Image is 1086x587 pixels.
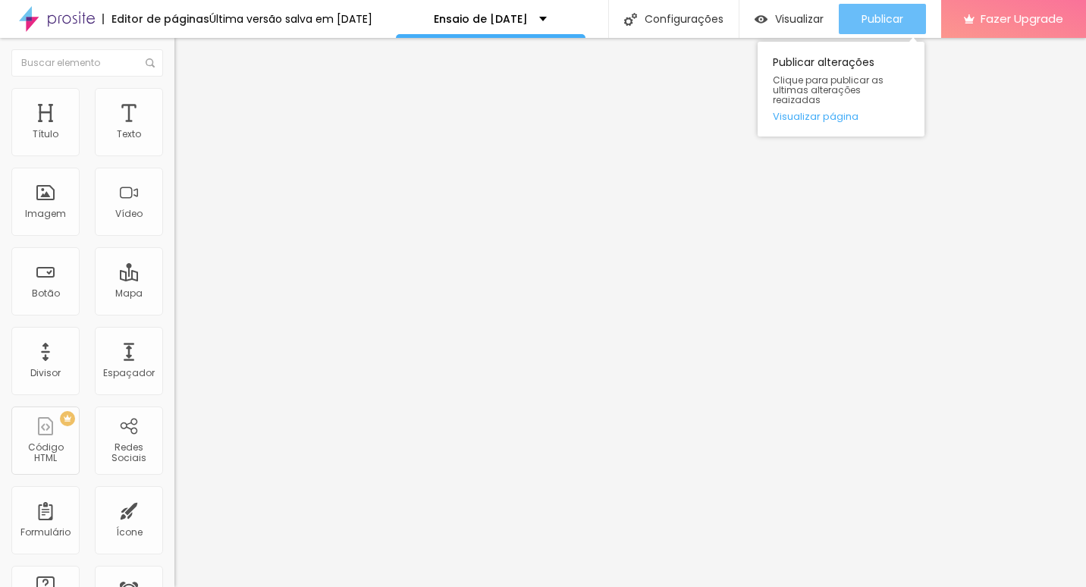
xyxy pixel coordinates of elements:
[99,442,159,464] div: Redes Sociais
[116,527,143,538] div: Ícone
[30,368,61,378] div: Divisor
[775,13,824,25] span: Visualizar
[773,75,909,105] span: Clique para publicar as ultimas alterações reaizadas
[758,42,924,137] div: Publicar alterações
[209,14,372,24] div: Última versão salva em [DATE]
[102,14,209,24] div: Editor de páginas
[839,4,926,34] button: Publicar
[25,209,66,219] div: Imagem
[103,368,155,378] div: Espaçador
[434,14,528,24] p: Ensaio de [DATE]
[624,13,637,26] img: Icone
[117,129,141,140] div: Texto
[174,38,1086,587] iframe: Editor
[773,111,909,121] a: Visualizar página
[115,209,143,219] div: Vídeo
[862,13,903,25] span: Publicar
[11,49,163,77] input: Buscar elemento
[33,129,58,140] div: Título
[20,527,71,538] div: Formulário
[755,13,767,26] img: view-1.svg
[15,442,75,464] div: Código HTML
[146,58,155,67] img: Icone
[32,288,60,299] div: Botão
[981,12,1063,25] span: Fazer Upgrade
[115,288,143,299] div: Mapa
[739,4,839,34] button: Visualizar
